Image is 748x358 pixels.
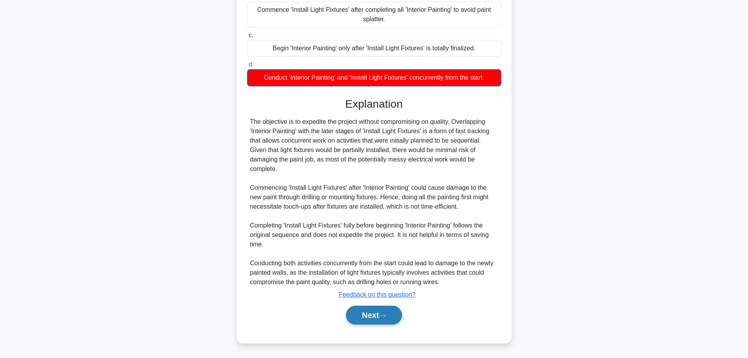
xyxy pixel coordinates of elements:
span: d. [249,61,254,68]
div: Conduct 'Interior Painting' and 'Install Light Fixtures' concurrently from the start. [247,69,501,86]
span: c. [249,32,253,39]
div: Commence 'Install Light Fixtures' after completing all 'Interior Painting' to avoid paint splatter. [247,2,501,28]
button: Next [346,306,402,325]
div: The objective is to expedite the project without compromising on quality. Overlapping 'Interior P... [250,117,498,287]
h3: Explanation [252,97,497,111]
a: Feedback on this question? [339,291,416,298]
div: Begin 'Interior Painting' only after 'Install Light Fixtures' is totally finalized. [247,40,501,57]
